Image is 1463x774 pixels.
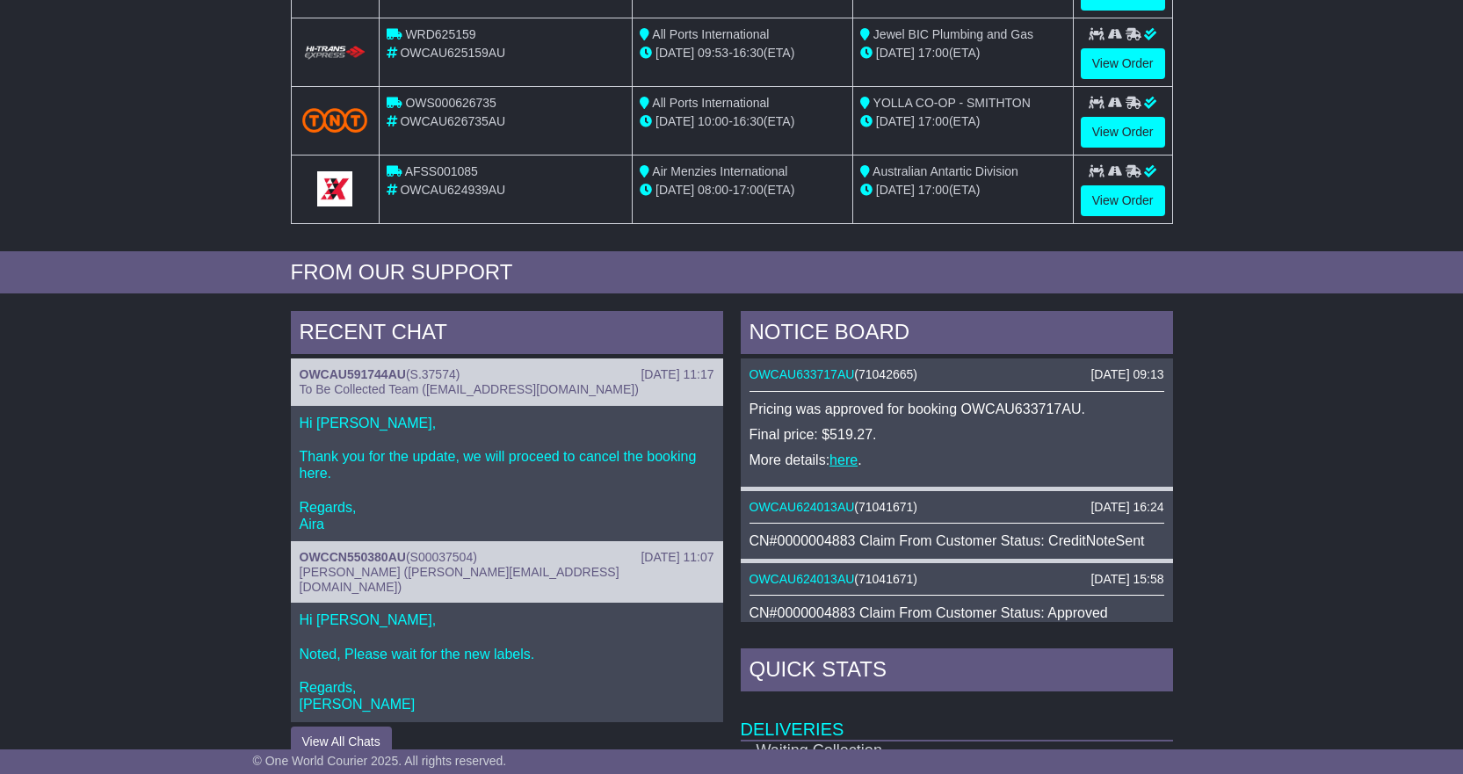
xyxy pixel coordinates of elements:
a: View Order [1081,48,1165,79]
p: Hi [PERSON_NAME], Noted, Please wait for the new labels. Regards, [PERSON_NAME] [300,611,714,713]
a: OWCCN550380AU [300,550,406,564]
span: 71041671 [858,572,913,586]
span: 17:00 [918,46,949,60]
div: [DATE] 09:13 [1090,367,1163,382]
span: Air Menzies International [652,164,787,178]
div: [DATE] 16:24 [1090,500,1163,515]
span: OWS000626735 [405,96,496,110]
span: 08:00 [698,183,728,197]
span: 09:53 [698,46,728,60]
span: © One World Courier 2025. All rights reserved. [253,754,507,768]
p: Final price: $519.27. [750,426,1164,443]
div: [DATE] 11:07 [641,550,713,565]
span: [DATE] [876,183,915,197]
div: (ETA) [860,112,1066,131]
div: Quick Stats [741,648,1173,696]
span: Australian Antartic Division [873,164,1018,178]
a: OWCAU624013AU [750,500,855,514]
span: YOLLA CO-OP - SMITHTON [873,96,1031,110]
span: [DATE] [655,114,694,128]
span: Jewel BIC Plumbing and Gas [873,27,1033,41]
a: OWCAU624013AU [750,572,855,586]
p: Hi [PERSON_NAME], Thank you for the update, we will proceed to cancel the booking here. Regards, ... [300,415,714,532]
span: 10:00 [698,114,728,128]
a: here [829,452,858,467]
a: OWCAU633717AU [750,367,855,381]
span: [PERSON_NAME] ([PERSON_NAME][EMAIL_ADDRESS][DOMAIN_NAME]) [300,565,619,594]
img: HiTrans.png [302,45,368,61]
div: - (ETA) [640,112,845,131]
div: ( ) [750,572,1164,587]
a: OWCAU591744AU [300,367,406,381]
td: Deliveries [741,696,1173,741]
span: AFSS001085 [405,164,478,178]
div: ( ) [300,550,714,565]
span: [DATE] [655,46,694,60]
div: (ETA) [860,44,1066,62]
span: WRD625159 [405,27,475,41]
button: View All Chats [291,727,392,757]
div: ( ) [300,367,714,382]
span: All Ports International [652,96,769,110]
a: View Order [1081,185,1165,216]
img: TNT_Domestic.png [302,108,368,132]
span: 17:00 [918,114,949,128]
span: OWCAU626735AU [400,114,505,128]
div: RECENT CHAT [291,311,723,358]
div: - (ETA) [640,44,845,62]
span: 71042665 [858,367,913,381]
div: FROM OUR SUPPORT [291,260,1173,286]
div: CN#0000004883 Claim From Customer Status: CreditNoteSent [750,532,1164,549]
div: [DATE] 15:58 [1090,572,1163,587]
span: 17:00 [733,183,764,197]
span: [DATE] [876,114,915,128]
span: [DATE] [655,183,694,197]
span: S00037504 [410,550,474,564]
div: (ETA) [860,181,1066,199]
span: All Ports International [652,27,769,41]
span: OWCAU625159AU [400,46,505,60]
span: 16:30 [733,114,764,128]
span: 71041671 [858,500,913,514]
td: Waiting Collection [741,741,1003,761]
img: GetCarrierServiceLogo [317,171,352,206]
span: S.37574 [410,367,456,381]
span: 16:30 [733,46,764,60]
div: - (ETA) [640,181,845,199]
div: NOTICE BOARD [741,311,1173,358]
span: To Be Collected Team ([EMAIL_ADDRESS][DOMAIN_NAME]) [300,382,639,396]
p: More details: . [750,452,1164,468]
span: [DATE] [876,46,915,60]
div: CN#0000004883 Claim From Customer Status: Approved [750,604,1164,621]
span: OWCAU624939AU [400,183,505,197]
div: ( ) [750,500,1164,515]
a: View Order [1081,117,1165,148]
div: ( ) [750,367,1164,382]
div: [DATE] 11:17 [641,367,713,382]
span: 17:00 [918,183,949,197]
p: Pricing was approved for booking OWCAU633717AU. [750,401,1164,417]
